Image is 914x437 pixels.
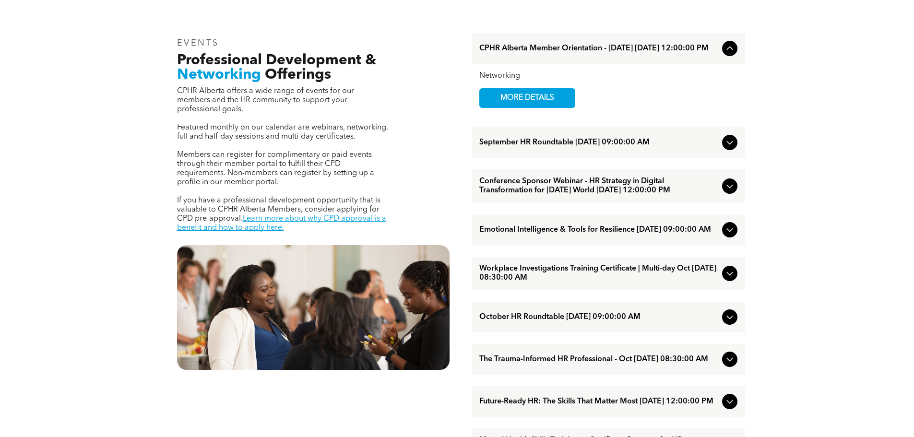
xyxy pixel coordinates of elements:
span: Future-Ready HR: The Skills That Matter Most [DATE] 12:00:00 PM [479,397,718,406]
a: MORE DETAILS [479,88,575,108]
span: October HR Roundtable [DATE] 09:00:00 AM [479,313,718,322]
span: EVENTS [177,39,220,47]
span: Workplace Investigations Training Certificate | Multi-day Oct [DATE] 08:30:00 AM [479,264,718,283]
span: Featured monthly on our calendar are webinars, networking, full and half-day sessions and multi-d... [177,124,388,141]
span: Offerings [265,68,331,82]
span: CPHR Alberta Member Orientation - [DATE] [DATE] 12:00:00 PM [479,44,718,53]
span: Conference Sponsor Webinar - HR Strategy in Digital Transformation for [DATE] World [DATE] 12:00:... [479,177,718,195]
span: Professional Development & [177,53,376,68]
span: The Trauma-Informed HR Professional - Oct [DATE] 08:30:00 AM [479,355,718,364]
span: Members can register for complimentary or paid events through their member portal to fulfill thei... [177,151,374,186]
a: Learn more about why CPD approval is a benefit and how to apply here. [177,215,386,232]
span: If you have a professional development opportunity that is valuable to CPHR Alberta Members, cons... [177,197,380,223]
span: Networking [177,68,261,82]
span: Emotional Intelligence & Tools for Resilience [DATE] 09:00:00 AM [479,225,718,235]
span: September HR Roundtable [DATE] 09:00:00 AM [479,138,718,147]
span: MORE DETAILS [489,89,565,107]
span: CPHR Alberta offers a wide range of events for our members and the HR community to support your p... [177,87,354,113]
div: Networking [479,71,737,81]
